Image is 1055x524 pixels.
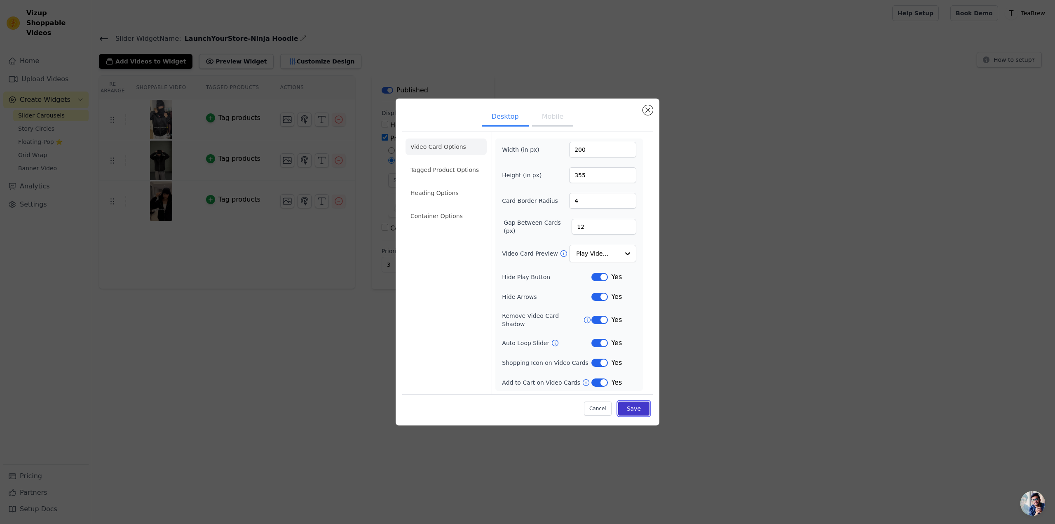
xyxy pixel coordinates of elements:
[532,108,573,127] button: Mobile
[611,378,622,388] span: Yes
[406,162,487,178] li: Tagged Product Options
[584,402,612,416] button: Cancel
[502,312,583,328] label: Remove Video Card Shadow
[611,272,622,282] span: Yes
[406,185,487,201] li: Heading Options
[611,292,622,302] span: Yes
[502,273,591,281] label: Hide Play Button
[502,339,551,347] label: Auto Loop Slider
[482,108,529,127] button: Desktop
[618,402,649,416] button: Save
[504,219,572,235] label: Gap Between Cards (px)
[611,338,622,348] span: Yes
[502,171,547,179] label: Height (in px)
[611,315,622,325] span: Yes
[502,293,591,301] label: Hide Arrows
[611,358,622,368] span: Yes
[502,249,559,258] label: Video Card Preview
[643,105,653,115] button: Close modal
[406,208,487,224] li: Container Options
[502,359,591,367] label: Shopping Icon on Video Cards
[502,378,582,387] label: Add to Cart on Video Cards
[502,146,547,154] label: Width (in px)
[502,197,558,205] label: Card Border Radius
[406,139,487,155] li: Video Card Options
[1020,491,1045,516] div: Open chat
